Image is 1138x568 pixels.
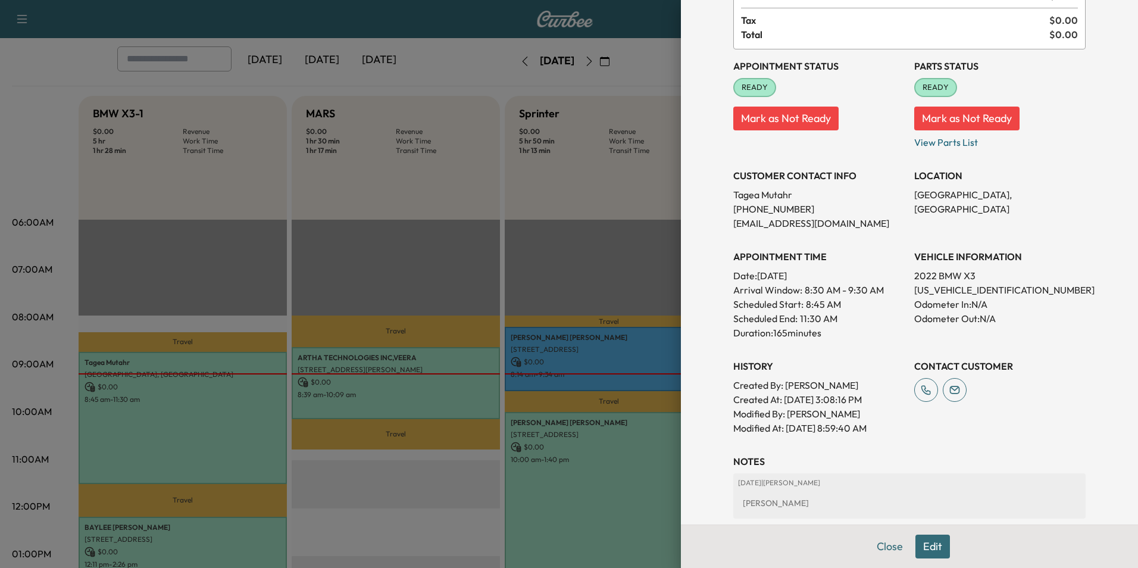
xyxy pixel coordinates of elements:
[733,202,905,216] p: [PHONE_NUMBER]
[733,107,839,130] button: Mark as Not Ready
[914,269,1086,283] p: 2022 BMW X3
[914,359,1086,373] h3: CONTACT CUSTOMER
[733,454,1086,469] h3: NOTES
[914,130,1086,149] p: View Parts List
[733,168,905,183] h3: CUSTOMER CONTACT INFO
[914,249,1086,264] h3: VEHICLE INFORMATION
[805,283,884,297] span: 8:30 AM - 9:30 AM
[733,421,905,435] p: Modified At : [DATE] 8:59:40 AM
[733,311,798,326] p: Scheduled End:
[734,82,775,93] span: READY
[738,492,1081,514] div: [PERSON_NAME]
[914,59,1086,73] h3: Parts Status
[914,107,1020,130] button: Mark as Not Ready
[914,283,1086,297] p: [US_VEHICLE_IDENTIFICATION_NUMBER]
[733,59,905,73] h3: Appointment Status
[1049,13,1078,27] span: $ 0.00
[733,188,905,202] p: Tagea Mutahr
[914,188,1086,216] p: [GEOGRAPHIC_DATA], [GEOGRAPHIC_DATA]
[738,478,1081,488] p: [DATE] | [PERSON_NAME]
[915,82,956,93] span: READY
[914,311,1086,326] p: Odometer Out: N/A
[733,297,804,311] p: Scheduled Start:
[733,269,905,283] p: Date: [DATE]
[733,249,905,264] h3: APPOINTMENT TIME
[733,392,905,407] p: Created At : [DATE] 3:08:16 PM
[869,535,911,558] button: Close
[915,535,950,558] button: Edit
[914,168,1086,183] h3: LOCATION
[733,407,905,421] p: Modified By : [PERSON_NAME]
[741,27,1049,42] span: Total
[1049,27,1078,42] span: $ 0.00
[800,311,837,326] p: 11:30 AM
[741,13,1049,27] span: Tax
[733,326,905,340] p: Duration: 165 minutes
[733,216,905,230] p: [EMAIL_ADDRESS][DOMAIN_NAME]
[733,283,905,297] p: Arrival Window:
[806,297,841,311] p: 8:45 AM
[733,359,905,373] h3: History
[914,297,1086,311] p: Odometer In: N/A
[733,378,905,392] p: Created By : [PERSON_NAME]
